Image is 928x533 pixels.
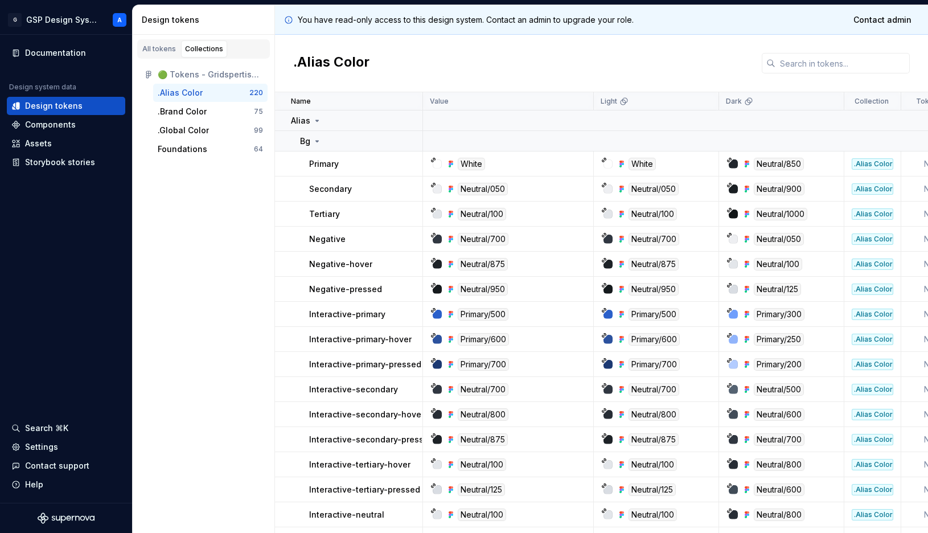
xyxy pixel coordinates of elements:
[153,102,268,121] button: .Brand Color75
[293,53,369,73] h2: .Alias Color
[309,484,420,495] p: Interactive-tertiary-pressed
[2,7,130,32] button: GGSP Design SystemA
[458,208,506,220] div: Neutral/100
[852,359,893,370] div: .Alias Color
[629,433,679,446] div: Neutral/875
[309,284,382,295] p: Negative-pressed
[25,119,76,130] div: Components
[458,483,505,496] div: Neutral/125
[291,97,311,106] p: Name
[158,143,207,155] div: Foundations
[458,158,485,170] div: White
[754,358,804,371] div: Primary/200
[601,97,617,106] p: Light
[629,483,676,496] div: Neutral/125
[754,458,804,471] div: Neutral/800
[629,283,679,296] div: Neutral/950
[8,13,22,27] div: G
[309,409,424,420] p: Interactive-secondary-hover
[458,283,508,296] div: Neutral/950
[291,115,310,126] p: Alias
[754,483,804,496] div: Neutral/600
[852,409,893,420] div: .Alias Color
[852,259,893,270] div: .Alias Color
[254,126,263,135] div: 99
[7,44,125,62] a: Documentation
[754,408,804,421] div: Neutral/600
[754,509,804,521] div: Neutral/800
[7,134,125,153] a: Assets
[852,158,893,170] div: .Alias Color
[852,484,893,495] div: .Alias Color
[754,308,804,321] div: Primary/300
[309,459,410,470] p: Interactive-tertiary-hover
[158,87,203,99] div: .Alias Color
[775,53,910,73] input: Search in tokens...
[309,259,372,270] p: Negative-hover
[855,97,889,106] p: Collection
[852,334,893,345] div: .Alias Color
[852,183,893,195] div: .Alias Color
[249,88,263,97] div: 220
[852,233,893,245] div: .Alias Color
[9,83,76,92] div: Design system data
[629,333,680,346] div: Primary/600
[309,509,384,520] p: Interactive-neutral
[158,106,207,117] div: .Brand Color
[142,44,176,54] div: All tokens
[458,258,508,270] div: Neutral/875
[7,438,125,456] a: Settings
[458,383,508,396] div: Neutral/700
[458,333,509,346] div: Primary/600
[25,157,95,168] div: Storybook stories
[629,383,679,396] div: Neutral/700
[629,258,679,270] div: Neutral/875
[7,116,125,134] a: Components
[38,512,95,524] svg: Supernova Logo
[629,509,677,521] div: Neutral/100
[7,419,125,437] button: Search ⌘K
[754,233,804,245] div: Neutral/050
[7,97,125,115] a: Design tokens
[25,479,43,490] div: Help
[754,433,804,446] div: Neutral/700
[309,208,340,220] p: Tertiary
[153,140,268,158] a: Foundations64
[7,475,125,494] button: Help
[629,208,677,220] div: Neutral/100
[158,125,209,136] div: .Global Color
[726,97,742,106] p: Dark
[852,459,893,470] div: .Alias Color
[629,308,679,321] div: Primary/500
[629,233,679,245] div: Neutral/700
[153,121,268,140] button: .Global Color99
[754,383,804,396] div: Neutral/500
[629,458,677,471] div: Neutral/100
[300,136,310,147] p: Bg
[309,434,434,445] p: Interactive-secondary-pressed
[309,334,412,345] p: Interactive-primary-hover
[26,14,99,26] div: GSP Design System
[142,14,270,26] div: Design tokens
[754,208,807,220] div: Neutral/1000
[25,460,89,471] div: Contact support
[458,183,508,195] div: Neutral/050
[458,458,506,471] div: Neutral/100
[754,283,801,296] div: Neutral/125
[458,408,508,421] div: Neutral/800
[629,158,656,170] div: White
[309,359,421,370] p: Interactive-primary-pressed
[754,158,804,170] div: Neutral/850
[458,308,508,321] div: Primary/500
[309,384,398,395] p: Interactive-secondary
[25,423,68,434] div: Search ⌘K
[254,145,263,154] div: 64
[852,208,893,220] div: .Alias Color
[7,153,125,171] a: Storybook stories
[153,84,268,102] button: .Alias Color220
[25,441,58,453] div: Settings
[629,358,680,371] div: Primary/700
